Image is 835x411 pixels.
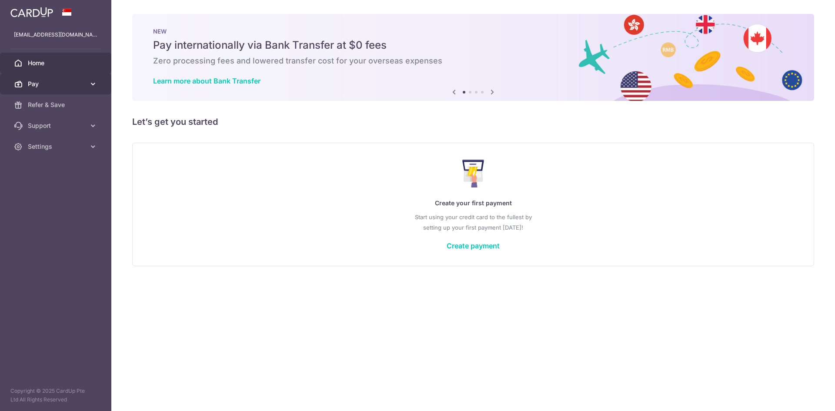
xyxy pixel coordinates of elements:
p: NEW [153,28,793,35]
a: Create payment [447,241,500,250]
h6: Zero processing fees and lowered transfer cost for your overseas expenses [153,56,793,66]
h5: Pay internationally via Bank Transfer at $0 fees [153,38,793,52]
h5: Let’s get you started [132,115,814,129]
p: [EMAIL_ADDRESS][DOMAIN_NAME] [14,30,97,39]
img: Make Payment [462,160,484,187]
a: Learn more about Bank Transfer [153,77,261,85]
p: Create your first payment [150,198,796,208]
span: Pay [28,80,85,88]
span: Refer & Save [28,100,85,109]
span: Support [28,121,85,130]
span: Home [28,59,85,67]
p: Start using your credit card to the fullest by setting up your first payment [DATE]! [150,212,796,233]
img: CardUp [10,7,53,17]
span: Settings [28,142,85,151]
img: Bank transfer banner [132,14,814,101]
